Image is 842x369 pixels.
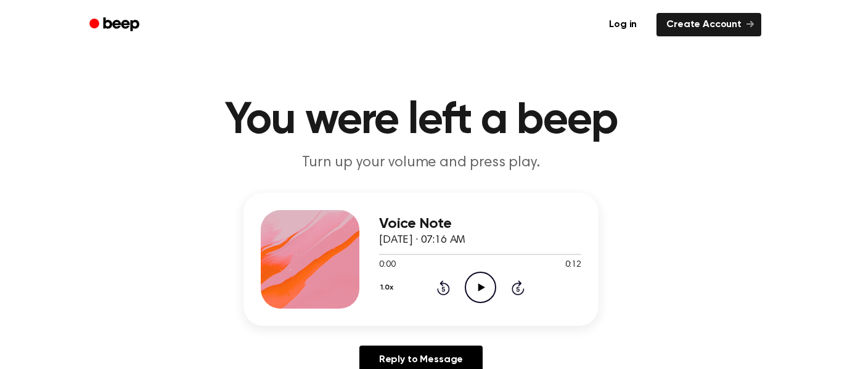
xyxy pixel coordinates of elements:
h3: Voice Note [379,216,581,232]
span: 0:12 [565,259,581,272]
a: Log in [597,10,649,39]
p: Turn up your volume and press play. [184,153,658,173]
button: 1.0x [379,277,398,298]
span: [DATE] · 07:16 AM [379,235,465,246]
a: Beep [81,13,150,37]
span: 0:00 [379,259,395,272]
h1: You were left a beep [105,99,737,143]
a: Create Account [656,13,761,36]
